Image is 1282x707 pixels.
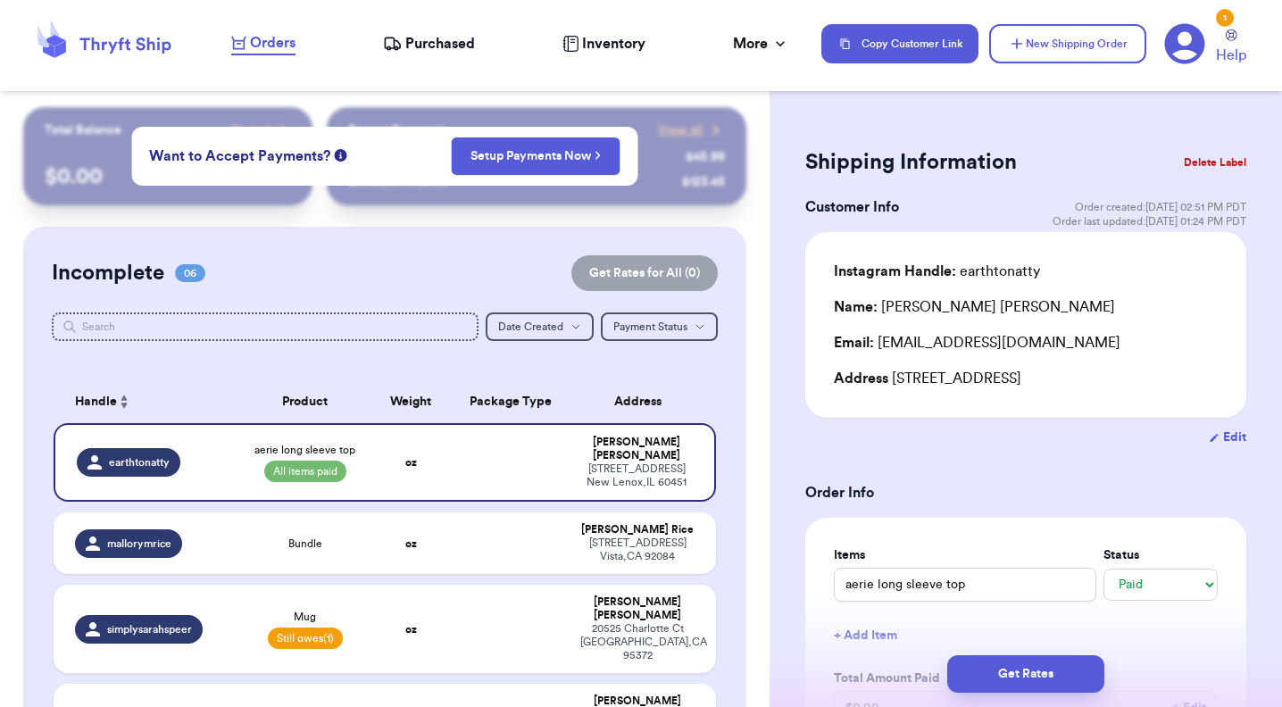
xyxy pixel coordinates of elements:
[1209,428,1246,446] button: Edit
[250,32,296,54] span: Orders
[117,391,131,412] button: Sort ascending
[107,536,171,551] span: mallorymrice
[231,32,296,55] a: Orders
[107,622,192,636] span: simplysarahspeer
[834,336,874,350] span: Email:
[834,368,1218,389] div: [STREET_ADDRESS]
[834,261,1040,282] div: earthtonatty
[580,462,692,489] div: [STREET_ADDRESS] New Lenox , IL 60451
[834,371,888,386] span: Address
[75,393,117,412] span: Handle
[989,24,1146,63] button: New Shipping Order
[383,33,475,54] a: Purchased
[1103,546,1218,564] label: Status
[571,255,718,291] button: Get Rates for All (0)
[580,595,694,622] div: [PERSON_NAME] [PERSON_NAME]
[821,24,978,63] button: Copy Customer Link
[264,461,346,482] span: All items paid
[1075,200,1246,214] span: Order created: [DATE] 02:51 PM PDT
[1177,143,1253,182] button: Delete Label
[371,380,451,423] th: Weight
[45,121,121,139] p: Total Balance
[834,264,956,279] span: Instagram Handle:
[452,137,620,175] button: Setup Payments Now
[827,616,1225,655] button: + Add Item
[109,455,170,470] span: earthtonatty
[254,443,355,457] span: aerie long sleeve top
[45,162,291,191] p: $ 0.00
[405,33,475,54] span: Purchased
[582,33,645,54] span: Inventory
[52,259,164,287] h2: Incomplete
[348,121,447,139] p: Recent Payments
[498,321,563,332] span: Date Created
[231,121,270,139] span: Payout
[834,300,878,314] span: Name:
[834,332,1218,353] div: [EMAIL_ADDRESS][DOMAIN_NAME]
[658,121,725,139] a: View all
[601,312,718,341] button: Payment Status
[733,33,789,54] div: More
[175,264,205,282] span: 06
[834,296,1115,318] div: [PERSON_NAME] [PERSON_NAME]
[1216,45,1246,66] span: Help
[613,321,687,332] span: Payment Status
[231,121,291,139] a: Payout
[1164,23,1205,64] a: 1
[805,482,1246,503] h3: Order Info
[294,610,316,624] span: Mug
[486,312,594,341] button: Date Created
[1216,29,1246,66] a: Help
[580,436,692,462] div: [PERSON_NAME] [PERSON_NAME]
[239,380,371,423] th: Product
[288,536,322,551] span: Bundle
[470,147,602,165] a: Setup Payments Now
[580,536,694,563] div: [STREET_ADDRESS] Vista , CA 92084
[580,622,694,662] div: 20525 Charlotte Ct [GEOGRAPHIC_DATA] , CA 95372
[947,655,1104,693] button: Get Rates
[570,380,715,423] th: Address
[805,196,899,218] h3: Customer Info
[686,148,725,166] div: $ 45.99
[682,173,725,191] div: $ 123.45
[1053,214,1246,229] span: Order last updated: [DATE] 01:24 PM PDT
[451,380,570,423] th: Package Type
[52,312,479,341] input: Search
[580,523,694,536] div: [PERSON_NAME] Rice
[658,121,703,139] span: View all
[834,546,1096,564] label: Items
[805,148,1017,177] h2: Shipping Information
[1216,9,1234,27] div: 1
[405,624,417,635] strong: oz
[562,33,645,54] a: Inventory
[405,457,417,468] strong: oz
[149,146,330,167] span: Want to Accept Payments?
[405,538,417,549] strong: oz
[268,628,343,649] span: Still owes (1)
